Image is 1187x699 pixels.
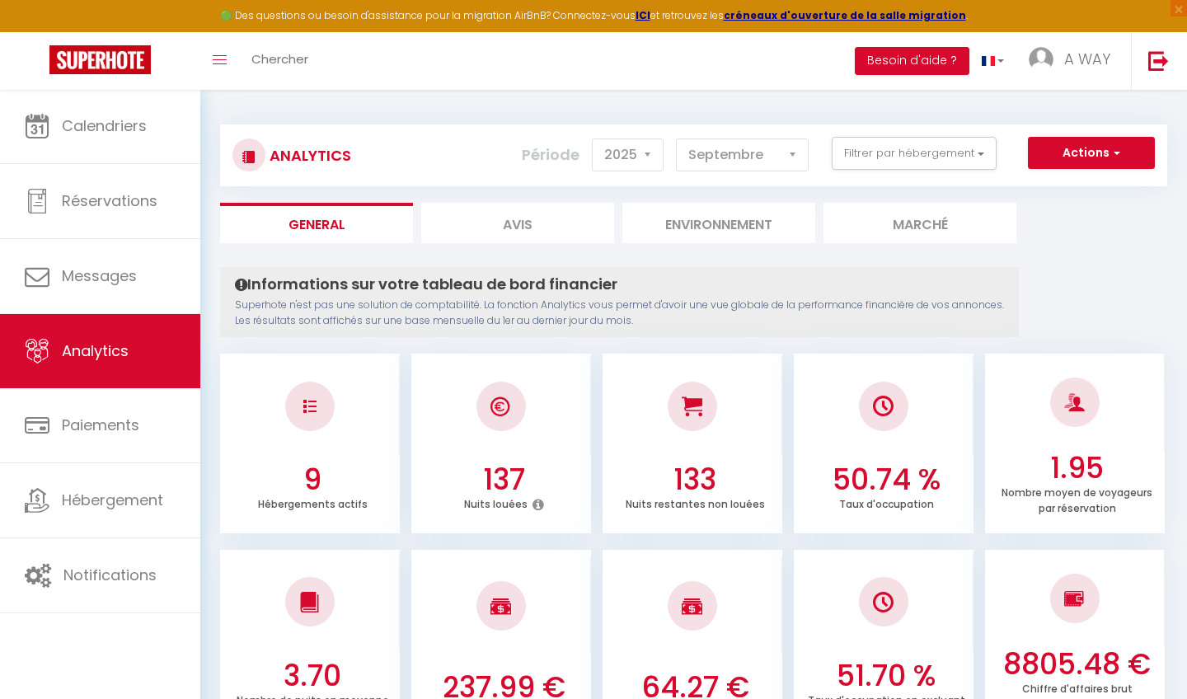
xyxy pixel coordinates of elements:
p: Taux d'occupation [839,494,934,511]
h3: Analytics [265,137,351,174]
p: Nombre moyen de voyageurs par réservation [1002,482,1152,515]
h3: 137 [420,462,587,497]
h3: 51.70 % [803,659,969,693]
img: logout [1148,50,1169,71]
li: Marché [823,203,1016,243]
iframe: Chat [1117,625,1175,687]
a: ICI [636,8,650,22]
li: General [220,203,413,243]
img: ... [1029,47,1053,72]
span: Notifications [63,565,157,585]
span: Analytics [62,340,129,361]
h4: Informations sur votre tableau de bord financier [235,275,1004,293]
p: Superhote n'est pas une solution de comptabilité. La fonction Analytics vous permet d'avoir une v... [235,298,1004,329]
span: Paiements [62,415,139,435]
p: Nuits louées [464,494,528,511]
img: Super Booking [49,45,151,74]
img: NO IMAGE [1064,589,1085,608]
h3: 9 [229,462,396,497]
button: Actions [1028,137,1155,170]
span: Messages [62,265,137,286]
p: Hébergements actifs [258,494,368,511]
h3: 50.74 % [803,462,969,497]
button: Besoin d'aide ? [855,47,969,75]
h3: 1.95 [994,451,1161,486]
h3: 3.70 [229,659,396,693]
span: A WAY [1064,49,1110,69]
span: Chercher [251,50,308,68]
span: Hébergement [62,490,163,510]
li: Avis [421,203,614,243]
span: Calendriers [62,115,147,136]
h3: 133 [612,462,778,497]
img: NO IMAGE [873,592,894,612]
img: NO IMAGE [303,400,317,413]
a: Chercher [239,32,321,90]
a: ... A WAY [1016,32,1131,90]
li: Environnement [622,203,815,243]
a: créneaux d'ouverture de la salle migration [724,8,966,22]
button: Filtrer par hébergement [832,137,997,170]
h3: 8805.48 € [994,647,1161,682]
span: Réservations [62,190,157,211]
p: Nuits restantes non louées [626,494,765,511]
label: Période [522,137,579,173]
